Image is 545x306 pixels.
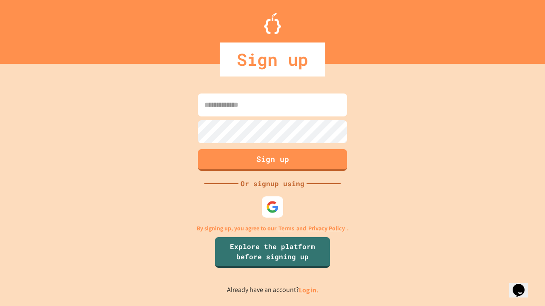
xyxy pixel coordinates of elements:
[197,224,349,233] p: By signing up, you agree to our and .
[266,201,279,213] img: google-icon.svg
[220,42,325,76] div: Sign up
[227,285,318,295] p: Already have an account?
[238,178,307,189] div: Or signup using
[278,224,294,233] a: Terms
[198,149,347,171] button: Sign up
[264,13,281,34] img: Logo.svg
[215,237,330,268] a: Explore the platform before signing up
[308,224,345,233] a: Privacy Policy
[509,272,536,297] iframe: chat widget
[474,235,536,271] iframe: chat widget
[299,286,318,295] a: Log in.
